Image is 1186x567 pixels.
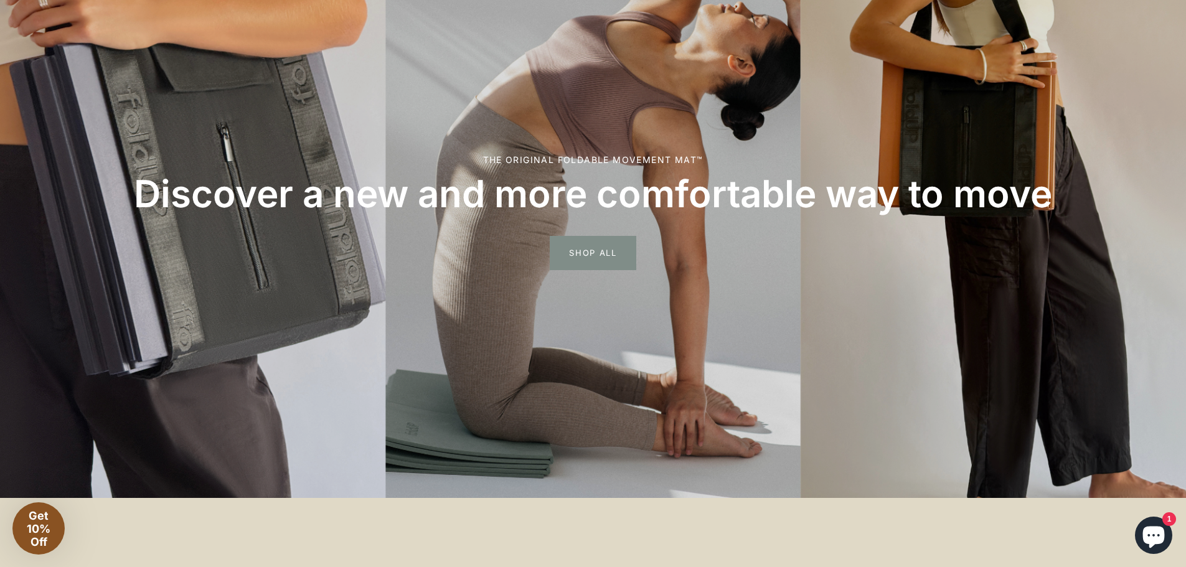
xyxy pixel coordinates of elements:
div: Get 10% Off [12,502,65,555]
span: Get 10% Off [27,509,50,548]
div: The original foldable movement mat™ [56,153,1130,166]
h2: Discover a new and more comfortable way to move [56,171,1130,217]
span: SHOP ALL [550,236,636,269]
inbox-online-store-chat: Shopify online store chat [1131,517,1176,557]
